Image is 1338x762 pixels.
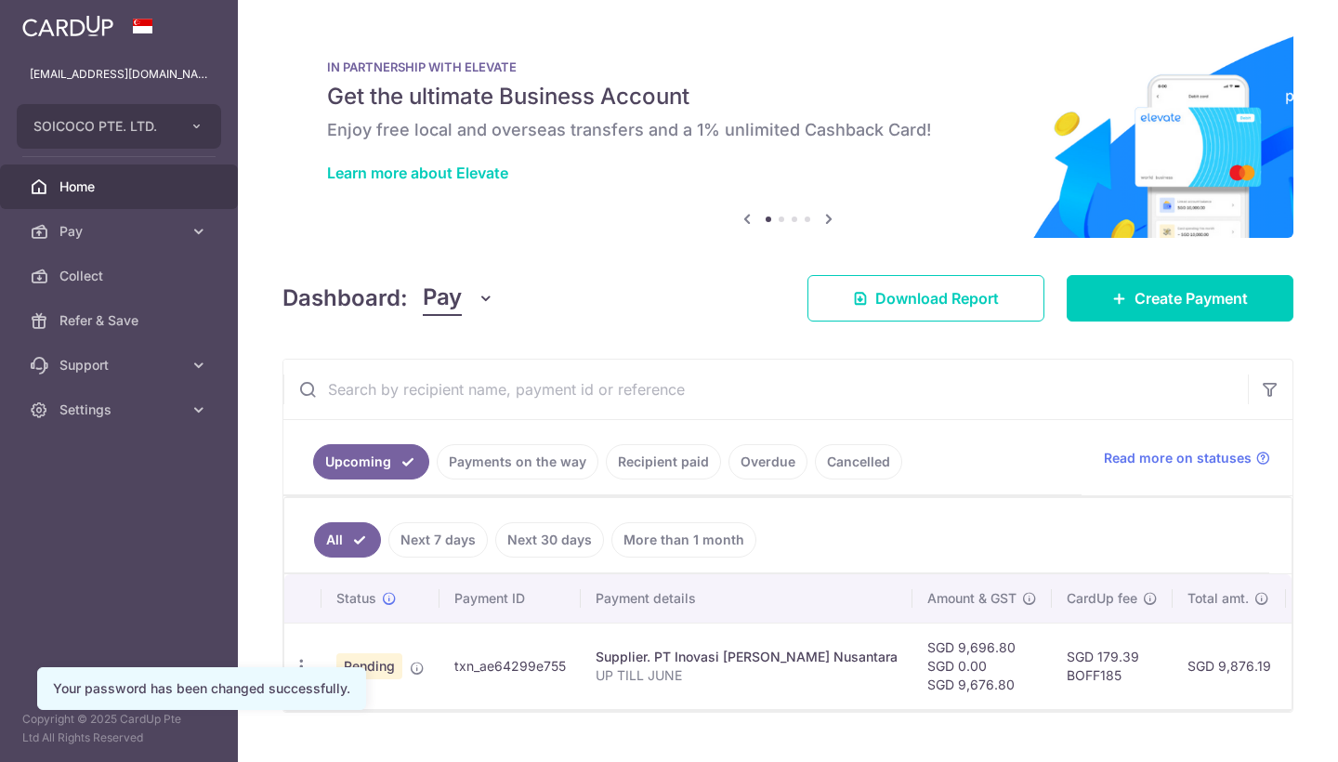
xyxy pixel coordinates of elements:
span: Support [59,356,182,374]
a: Overdue [728,444,807,480]
button: SOICOCO PTE. LTD. [17,104,221,149]
p: IN PARTNERSHIP WITH ELEVATE [327,59,1249,74]
a: Payments on the way [437,444,598,480]
a: More than 1 month [611,522,756,558]
span: SOICOCO PTE. LTD. [33,117,171,136]
h6: Enjoy free local and overseas transfers and a 1% unlimited Cashback Card! [327,119,1249,141]
th: Payment details [581,574,912,623]
a: Next 30 days [495,522,604,558]
div: Supplier. PT Inovasi [PERSON_NAME] Nusantara [596,648,898,666]
span: Create Payment [1135,287,1248,309]
span: Total amt. [1187,589,1249,608]
a: Recipient paid [606,444,721,480]
div: Your password has been changed successfully. [53,679,350,698]
img: Renovation banner [282,30,1293,238]
p: [EMAIL_ADDRESS][DOMAIN_NAME] [30,65,208,84]
span: Settings [59,401,182,419]
a: All [314,522,381,558]
a: Read more on statuses [1104,449,1270,467]
span: Home [59,177,182,196]
a: Learn more about Elevate [327,164,508,182]
input: Search by recipient name, payment id or reference [283,360,1248,419]
td: SGD 9,876.19 [1173,623,1286,709]
a: Upcoming [313,444,429,480]
button: Pay [423,281,494,316]
span: CardUp fee [1067,589,1137,608]
span: Refer & Save [59,311,182,330]
td: txn_ae64299e755 [439,623,581,709]
span: Download Report [875,287,999,309]
a: Download Report [807,275,1044,322]
th: Payment ID [439,574,581,623]
span: Status [336,589,376,608]
span: Pay [59,222,182,241]
a: Next 7 days [388,522,488,558]
a: Create Payment [1067,275,1293,322]
h5: Get the ultimate Business Account [327,82,1249,112]
img: CardUp [22,15,113,37]
td: SGD 179.39 BOFF185 [1052,623,1173,709]
td: SGD 9,696.80 SGD 0.00 SGD 9,676.80 [912,623,1052,709]
p: UP TILL JUNE [596,666,898,685]
span: Pending [336,653,402,679]
span: Collect [59,267,182,285]
span: Pay [423,281,462,316]
span: Amount & GST [927,589,1017,608]
h4: Dashboard: [282,282,408,315]
a: Cancelled [815,444,902,480]
span: Read more on statuses [1104,449,1252,467]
